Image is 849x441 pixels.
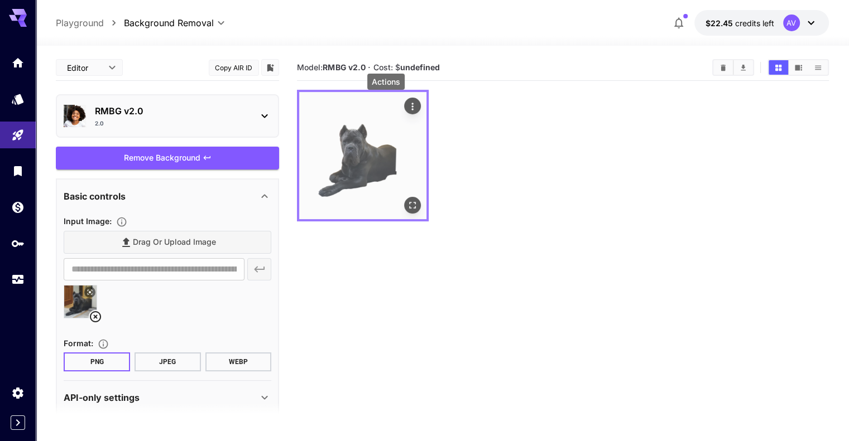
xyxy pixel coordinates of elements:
[769,60,788,75] button: Show media in grid view
[733,60,753,75] button: Download All
[367,74,405,90] div: Actions
[712,59,754,76] div: Clear AllDownload All
[11,273,25,287] div: Usage
[64,183,271,210] div: Basic controls
[11,164,25,178] div: Library
[713,60,733,75] button: Clear All
[694,10,829,36] button: $22.44856AV
[93,338,113,350] button: Choose the file format for the output image.
[135,352,201,371] button: JPEG
[265,61,275,74] button: Add to library
[404,197,421,214] div: Open in fullscreen
[95,104,249,118] p: RMBG v2.0
[789,60,808,75] button: Show media in video view
[735,18,774,28] span: credits left
[368,61,371,74] p: ·
[205,352,272,371] button: WEBP
[808,60,828,75] button: Show media in list view
[56,16,124,30] nav: breadcrumb
[56,16,104,30] a: Playground
[64,100,271,132] div: RMBG v2.02.0
[56,147,279,169] button: Remove Background
[11,56,25,70] div: Home
[323,62,365,72] b: RMBG v2.0
[124,16,214,30] span: Background Removal
[11,128,25,142] div: Playground
[112,216,132,227] button: Specifies the input image to be processed.
[299,92,426,219] img: wB+ThqnS2jl+wAAAABJRU5ErkJggg==
[124,151,200,165] span: Remove Background
[209,60,259,76] button: Copy AIR ID
[64,190,126,203] p: Basic controls
[706,18,735,28] span: $22.45
[404,98,421,114] div: Actions
[95,119,104,128] p: 2.0
[64,352,130,371] button: PNG
[11,200,25,214] div: Wallet
[11,415,25,430] button: Expand sidebar
[11,92,25,106] div: Models
[11,386,25,400] div: Settings
[400,62,440,72] b: undefined
[64,338,93,348] span: Format :
[783,14,800,31] div: AV
[64,216,112,226] span: Input Image :
[768,59,829,76] div: Show media in grid viewShow media in video viewShow media in list view
[297,62,365,72] span: Model:
[67,62,102,74] span: Editor
[373,62,440,72] span: Cost: $
[11,236,25,250] div: API Keys
[64,391,140,404] p: API-only settings
[706,17,774,29] div: $22.44856
[64,384,271,411] div: API-only settings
